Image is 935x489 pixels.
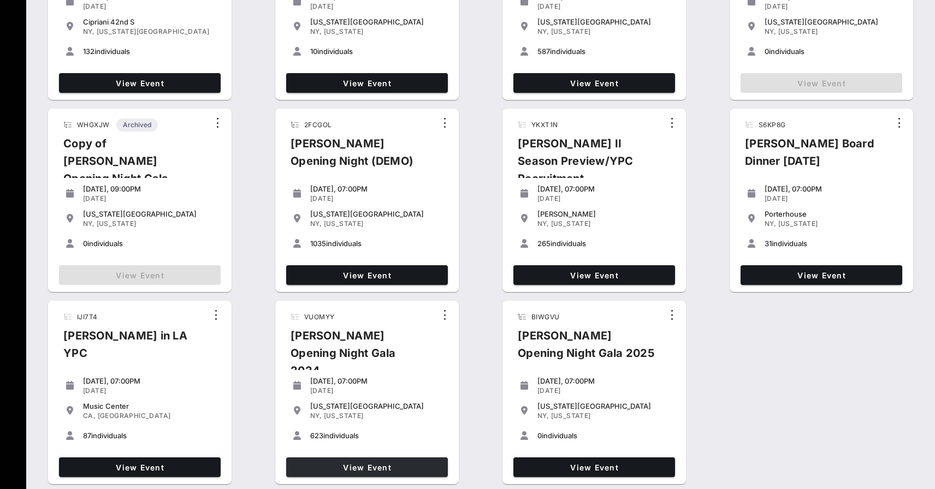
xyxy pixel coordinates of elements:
[741,265,902,285] a: View Event
[537,17,671,26] div: [US_STATE][GEOGRAPHIC_DATA]
[310,17,443,26] div: [US_STATE][GEOGRAPHIC_DATA]
[551,27,591,35] span: [US_STATE]
[83,17,216,26] div: Cipriani 42nd S
[518,463,671,472] span: View Event
[513,265,675,285] a: View Event
[83,219,94,228] span: NY,
[324,219,364,228] span: [US_STATE]
[310,431,323,440] span: 623
[291,463,443,472] span: View Event
[310,219,322,228] span: NY,
[83,2,216,11] div: [DATE]
[83,239,216,248] div: individuals
[83,47,216,56] div: individuals
[537,431,542,440] span: 0
[537,412,549,420] span: NY,
[83,431,91,440] span: 87
[310,27,322,35] span: NY,
[83,431,216,440] div: individuals
[537,27,549,35] span: NY,
[310,47,317,56] span: 10
[509,135,663,196] div: [PERSON_NAME] II Season Preview/YPC Recruitment
[518,271,671,280] span: View Event
[531,313,559,321] span: BIWGVU
[83,210,216,218] div: [US_STATE][GEOGRAPHIC_DATA]
[509,327,663,371] div: [PERSON_NAME] Opening Night Gala 2025
[745,271,898,280] span: View Event
[304,313,334,321] span: VUOMYY
[736,135,890,178] div: [PERSON_NAME] Board Dinner [DATE]
[282,327,436,388] div: [PERSON_NAME] Opening Night Gala 2024
[310,239,443,248] div: individuals
[537,210,671,218] div: [PERSON_NAME]
[83,402,216,410] div: Music Center
[537,184,671,193] div: [DATE], 07:00PM
[83,386,216,395] div: [DATE]
[63,463,216,472] span: View Event
[537,239,671,248] div: individuals
[97,219,137,228] span: [US_STATE]
[765,239,772,248] span: 31
[551,219,591,228] span: [US_STATE]
[55,135,209,213] div: Copy of [PERSON_NAME] Opening Night Gala - Ziegfeld
[765,239,898,248] div: individuals
[537,194,671,203] div: [DATE]
[291,79,443,88] span: View Event
[765,219,776,228] span: NY,
[310,239,326,248] span: 1035
[310,386,443,395] div: [DATE]
[83,27,94,35] span: NY,
[551,412,591,420] span: [US_STATE]
[59,73,221,93] a: View Event
[310,377,443,385] div: [DATE], 07:00PM
[537,2,671,11] div: [DATE]
[83,239,87,248] span: 0
[778,27,818,35] span: [US_STATE]
[324,412,364,420] span: [US_STATE]
[537,386,671,395] div: [DATE]
[304,121,332,129] span: 2FCGOL
[286,457,448,477] a: View Event
[765,2,898,11] div: [DATE]
[123,118,151,132] span: Archived
[55,327,207,371] div: [PERSON_NAME] in LA YPC
[83,47,94,56] span: 132
[537,377,671,385] div: [DATE], 07:00PM
[310,184,443,193] div: [DATE], 07:00PM
[286,265,448,285] a: View Event
[77,121,109,129] span: WHGXJW
[518,79,671,88] span: View Event
[537,47,550,56] span: 587
[765,184,898,193] div: [DATE], 07:00PM
[765,17,898,26] div: [US_STATE][GEOGRAPHIC_DATA]
[537,47,671,56] div: individuals
[77,313,97,321] span: IJI7T4
[310,194,443,203] div: [DATE]
[63,79,216,88] span: View Event
[531,121,558,129] span: YKXT1N
[310,402,443,410] div: [US_STATE][GEOGRAPHIC_DATA]
[537,431,671,440] div: individuals
[765,27,776,35] span: NY,
[765,194,898,203] div: [DATE]
[759,121,785,129] span: S6KP8G
[282,135,436,178] div: [PERSON_NAME] Opening Night (DEMO)
[59,457,221,477] a: View Event
[98,412,171,420] span: [GEOGRAPHIC_DATA]
[537,239,551,248] span: 265
[286,73,448,93] a: View Event
[83,377,216,385] div: [DATE], 07:00PM
[83,184,216,193] div: [DATE], 09:00PM
[537,402,671,410] div: [US_STATE][GEOGRAPHIC_DATA]
[83,412,96,420] span: CA,
[765,210,898,218] div: Porterhouse
[291,271,443,280] span: View Event
[83,194,216,203] div: [DATE]
[310,412,322,420] span: NY,
[97,27,210,35] span: [US_STATE][GEOGRAPHIC_DATA]
[310,2,443,11] div: [DATE]
[765,47,898,56] div: individuals
[324,27,364,35] span: [US_STATE]
[513,457,675,477] a: View Event
[537,219,549,228] span: NY,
